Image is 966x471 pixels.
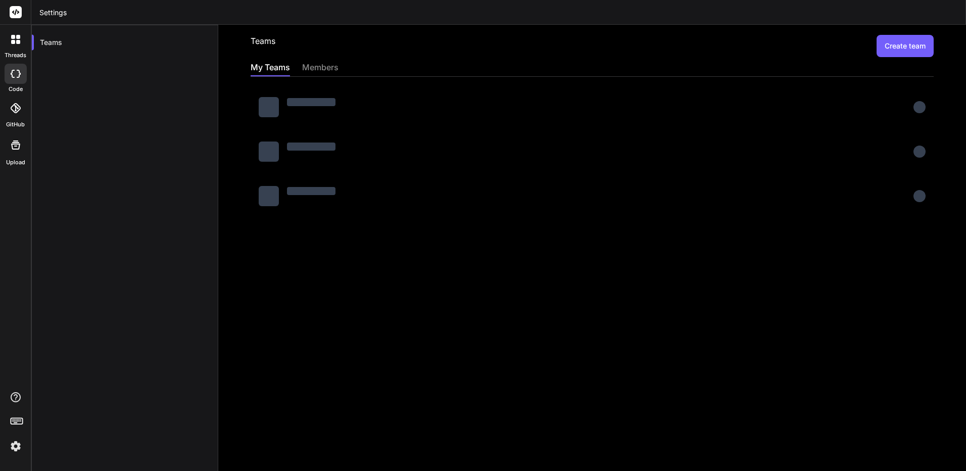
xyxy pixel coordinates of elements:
[6,120,25,129] label: GitHub
[302,61,339,75] div: members
[6,158,25,167] label: Upload
[877,35,934,57] button: Create team
[9,85,23,93] label: code
[5,51,26,60] label: threads
[7,438,24,455] img: settings
[32,31,218,54] div: Teams
[251,61,290,75] div: My Teams
[251,35,275,57] h2: Teams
